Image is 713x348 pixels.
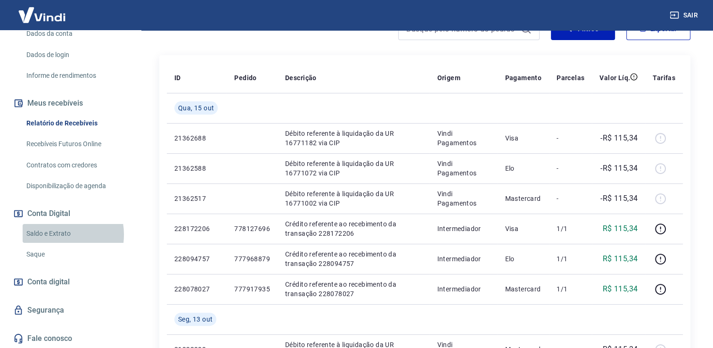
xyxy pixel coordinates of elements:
[557,133,584,143] p: -
[603,283,638,295] p: R$ 115,34
[437,73,460,83] p: Origem
[23,224,130,243] a: Saldo e Extrato
[23,156,130,175] a: Contratos com credores
[603,253,638,265] p: R$ 115,34
[505,194,541,203] p: Mastercard
[505,254,541,264] p: Elo
[174,73,181,83] p: ID
[505,73,541,83] p: Pagamento
[234,73,256,83] p: Pedido
[174,224,219,233] p: 228172206
[437,159,490,178] p: Vindi Pagamentos
[557,284,584,294] p: 1/1
[668,7,702,24] button: Sair
[599,73,630,83] p: Valor Líq.
[285,280,422,298] p: Crédito referente ao recebimento da transação 228078027
[437,129,490,148] p: Vindi Pagamentos
[557,164,584,173] p: -
[437,189,490,208] p: Vindi Pagamentos
[23,245,130,264] a: Saque
[285,189,422,208] p: Débito referente à liquidação da UR 16771002 via CIP
[437,224,490,233] p: Intermediador
[11,300,130,321] a: Segurança
[234,254,270,264] p: 777968879
[557,254,584,264] p: 1/1
[11,93,130,114] button: Meus recebíveis
[285,219,422,238] p: Crédito referente ao recebimento da transação 228172206
[174,284,219,294] p: 228078027
[174,133,219,143] p: 21362688
[603,223,638,234] p: R$ 115,34
[23,134,130,154] a: Recebíveis Futuros Online
[505,164,541,173] p: Elo
[505,133,541,143] p: Visa
[505,284,541,294] p: Mastercard
[285,249,422,268] p: Crédito referente ao recebimento da transação 228094757
[174,254,219,264] p: 228094757
[174,164,219,173] p: 21362588
[23,114,130,133] a: Relatório de Recebíveis
[437,254,490,264] p: Intermediador
[27,275,70,289] span: Conta digital
[600,133,638,144] p: -R$ 115,34
[557,194,584,203] p: -
[23,176,130,196] a: Disponibilização de agenda
[653,73,675,83] p: Tarifas
[11,272,130,292] a: Conta digital
[285,159,422,178] p: Débito referente à liquidação da UR 16771072 via CIP
[174,194,219,203] p: 21362517
[178,103,214,113] span: Qua, 15 out
[437,284,490,294] p: Intermediador
[11,203,130,224] button: Conta Digital
[557,73,584,83] p: Parcelas
[23,45,130,65] a: Dados de login
[557,224,584,233] p: 1/1
[23,66,130,85] a: Informe de rendimentos
[600,193,638,204] p: -R$ 115,34
[505,224,541,233] p: Visa
[23,24,130,43] a: Dados da conta
[285,129,422,148] p: Débito referente à liquidação da UR 16771182 via CIP
[285,73,317,83] p: Descrição
[600,163,638,174] p: -R$ 115,34
[234,284,270,294] p: 777917935
[11,0,73,29] img: Vindi
[178,315,213,324] span: Seg, 13 out
[234,224,270,233] p: 778127696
